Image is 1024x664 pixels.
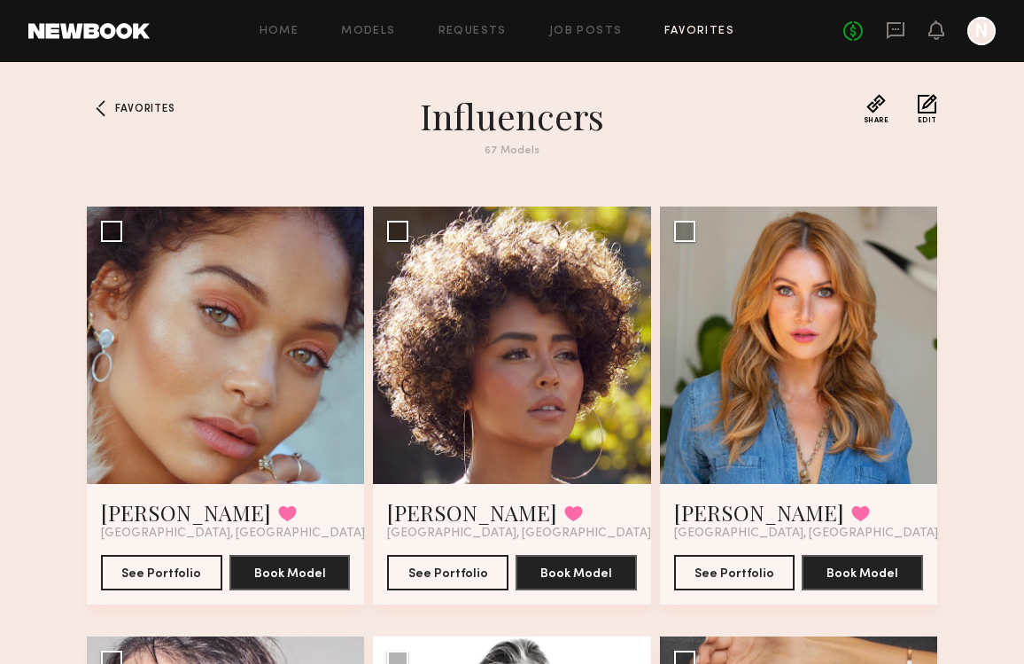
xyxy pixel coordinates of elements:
[387,555,508,590] button: See Portfolio
[229,565,351,580] a: Book Model
[516,565,637,580] a: Book Model
[229,555,351,590] button: Book Model
[967,17,996,45] a: N
[101,555,222,590] button: See Portfolio
[516,555,637,590] button: Book Model
[115,104,175,114] span: Favorites
[260,26,299,37] a: Home
[664,26,734,37] a: Favorites
[193,145,831,157] div: 67 Models
[387,498,557,527] a: [PERSON_NAME]
[864,94,889,124] button: Share
[193,94,831,138] h1: Influencers
[674,498,844,527] a: [PERSON_NAME]
[918,117,937,124] span: Edit
[101,498,271,527] a: [PERSON_NAME]
[674,555,795,590] button: See Portfolio
[918,94,937,124] button: Edit
[438,26,507,37] a: Requests
[802,565,923,580] a: Book Model
[387,527,651,541] span: [GEOGRAPHIC_DATA], [GEOGRAPHIC_DATA]
[549,26,623,37] a: Job Posts
[341,26,395,37] a: Models
[864,117,889,124] span: Share
[674,527,938,541] span: [GEOGRAPHIC_DATA], [GEOGRAPHIC_DATA]
[87,94,115,122] a: Favorites
[802,555,923,590] button: Book Model
[101,527,365,541] span: [GEOGRAPHIC_DATA], [GEOGRAPHIC_DATA]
